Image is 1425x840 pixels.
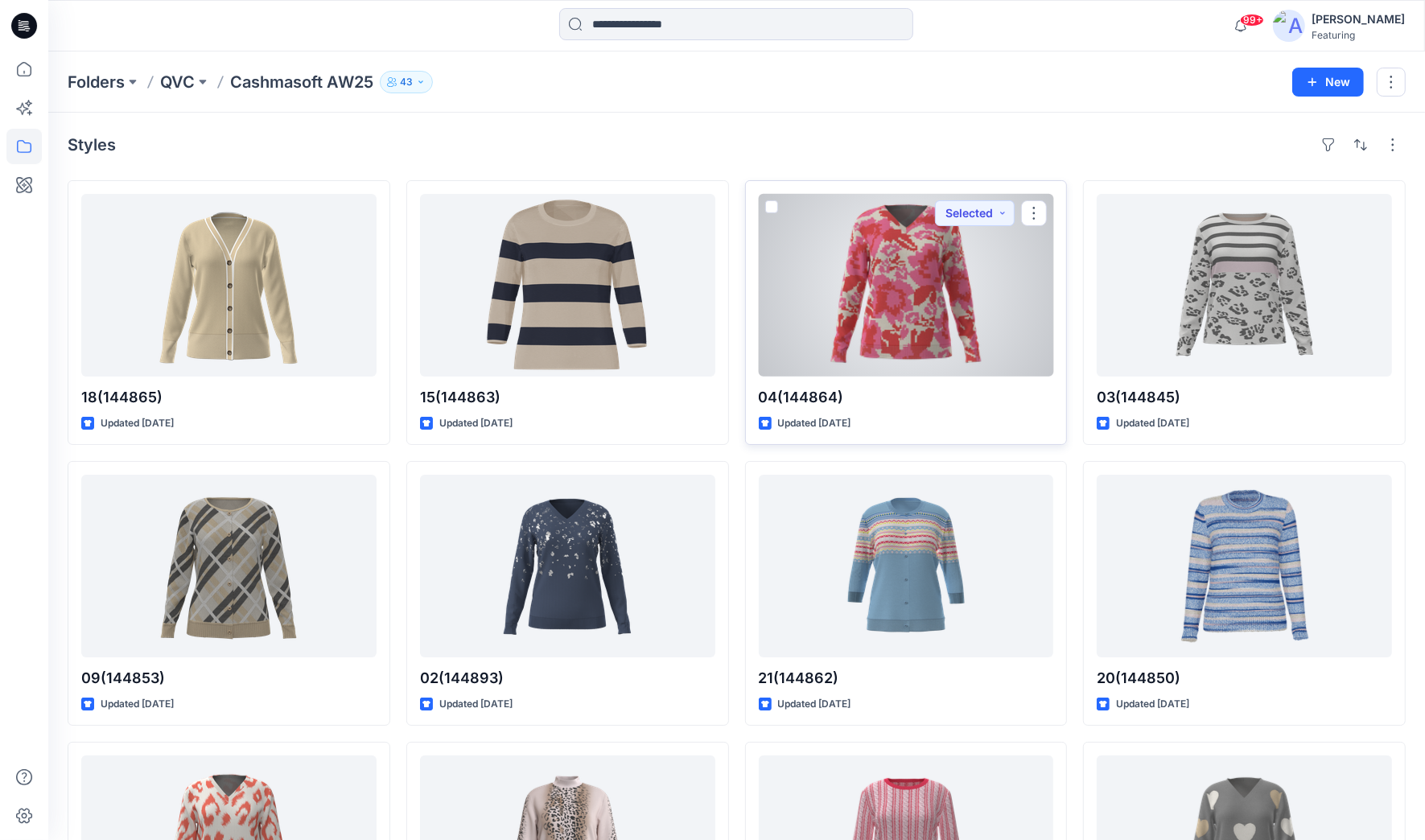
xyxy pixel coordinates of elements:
[778,696,851,713] p: Updated [DATE]
[420,667,715,690] p: 02(144893)
[759,194,1054,377] a: 04(144864)
[81,667,377,690] p: 09(144853)
[400,73,413,91] p: 43
[420,475,715,657] a: 02(144893)
[1097,667,1392,690] p: 20(144850)
[1116,696,1189,713] p: Updated [DATE]
[1240,14,1264,27] span: 99+
[420,386,715,409] p: 15(144863)
[81,194,377,377] a: 18(144865)
[778,415,851,432] p: Updated [DATE]
[1097,194,1392,377] a: 03(144845)
[1097,386,1392,409] p: 03(144845)
[439,415,513,432] p: Updated [DATE]
[230,71,373,93] p: Cashmasoft AW25
[420,194,715,377] a: 15(144863)
[380,71,433,93] button: 43
[81,475,377,657] a: 09(144853)
[68,135,116,154] h4: Styles
[68,71,125,93] a: Folders
[1273,10,1305,42] img: avatar
[1312,29,1405,41] div: Featuring
[759,667,1054,690] p: 21(144862)
[759,386,1054,409] p: 04(144864)
[160,71,195,93] a: QVC
[439,696,513,713] p: Updated [DATE]
[1312,10,1405,29] div: [PERSON_NAME]
[101,415,174,432] p: Updated [DATE]
[759,475,1054,657] a: 21(144862)
[101,696,174,713] p: Updated [DATE]
[1116,415,1189,432] p: Updated [DATE]
[1097,475,1392,657] a: 20(144850)
[1292,68,1364,97] button: New
[81,386,377,409] p: 18(144865)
